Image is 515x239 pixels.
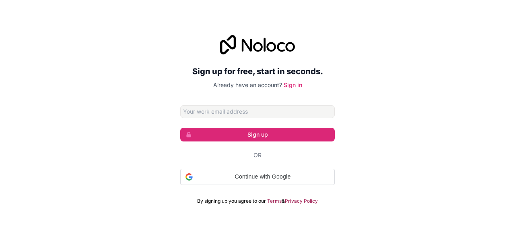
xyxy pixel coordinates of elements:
span: Continue with Google [196,172,330,181]
span: Already have an account? [213,81,282,88]
button: Sign up [180,128,335,141]
a: Sign in [284,81,302,88]
input: Email address [180,105,335,118]
span: Or [253,151,262,159]
iframe: Sign in with Google Button [176,184,339,202]
div: Continue with Google [180,169,335,185]
h2: Sign up for free, start in seconds. [180,64,335,79]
